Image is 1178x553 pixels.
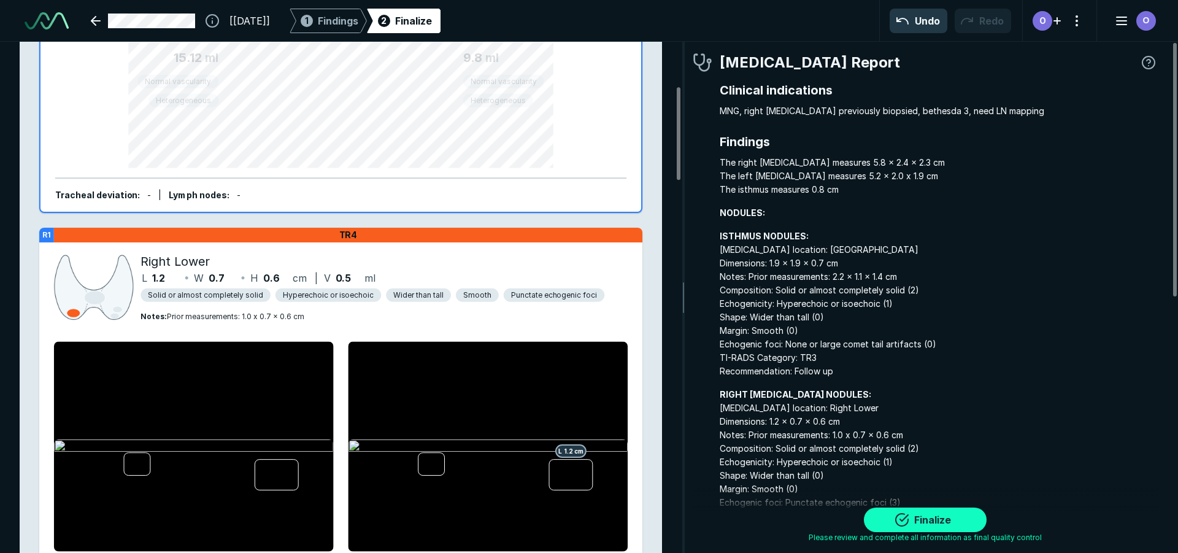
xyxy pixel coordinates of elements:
[148,290,263,301] span: Solid or almost completely solid
[381,14,387,27] span: 2
[471,95,526,106] span: Heterogeneous
[141,252,210,271] span: Right Lower
[720,231,809,241] strong: ISTHMUS NODULES:
[463,50,482,65] span: 9.8
[720,207,765,218] strong: NODULES:
[395,14,432,28] div: Finalize
[555,444,587,458] span: L 1.2 cm
[147,189,151,203] div: -
[485,50,499,65] span: ml
[720,389,871,400] strong: RIGHT [MEDICAL_DATA] NODULES:
[194,271,204,285] span: W
[367,9,441,33] div: 2Finalize
[318,14,358,28] span: Findings
[315,272,318,284] span: |
[209,271,225,285] span: 0.7
[720,388,1158,536] span: [MEDICAL_DATA] location: Right Lower Dimensions: 1.2 x 0.7 x 0.6 cm Notes: Prior measurements: 1....
[283,290,374,301] span: Hyperechoic or isoechoic
[463,290,491,301] span: Smooth
[511,290,598,301] span: Punctate echogenic foci
[1143,14,1150,27] span: O
[720,156,1158,196] span: The right [MEDICAL_DATA] measures 5.8 x 2.4 x 2.3 cm The left [MEDICAL_DATA] measures 5.2 x 2.0 x...
[720,104,1158,118] span: MNG, right [MEDICAL_DATA] previously biopsied, bethesda 3, need LN mapping
[1039,14,1046,27] span: O
[156,95,211,106] span: Heterogeneous
[1136,11,1156,31] div: avatar-name
[290,9,367,33] div: 1Findings
[250,271,258,285] span: H
[324,271,331,285] span: V
[809,532,1042,543] span: Please review and complete all information as final quality control
[339,230,358,241] span: TR4
[293,271,307,285] span: cm
[141,312,167,321] strong: Notes :
[158,189,161,203] div: |
[152,271,165,285] span: 1.2
[1107,9,1158,33] button: avatar-name
[305,14,309,27] span: 1
[336,271,352,285] span: 0.5
[471,76,537,87] span: Normal vascularity
[55,190,141,201] span: Tracheal deviation :
[890,9,947,33] button: Undo
[393,290,444,301] span: Wider than tall
[720,52,900,74] span: [MEDICAL_DATA] Report
[142,271,147,285] span: L
[54,252,134,323] img: 76Son8AAAAGSURBVAMAUUiEtsa3lCcAAAAASUVORK5CYII=
[263,271,280,285] span: 0.6
[720,133,1158,151] span: Findings
[229,14,270,28] span: [[DATE]]
[720,230,1158,378] span: [MEDICAL_DATA] location: [GEOGRAPHIC_DATA] Dimensions: 1.9 x 1.9 x 0.7 cm Notes: Prior measuremen...
[169,190,229,201] span: Lymph nodes :
[174,50,202,65] span: 15.12
[42,230,51,239] strong: R1
[141,312,304,321] span: Prior measurements: 1.0 x 0.7 x 0.6 cm
[25,12,69,29] img: See-Mode Logo
[720,81,1158,99] span: Clinical indications
[145,76,211,87] span: Normal vascularity
[955,9,1011,33] button: Redo
[1033,11,1052,31] div: avatar-name
[20,7,74,34] a: See-Mode Logo
[237,190,241,201] span: -
[205,50,218,65] span: ml
[364,271,375,285] span: ml
[864,508,987,532] button: Finalize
